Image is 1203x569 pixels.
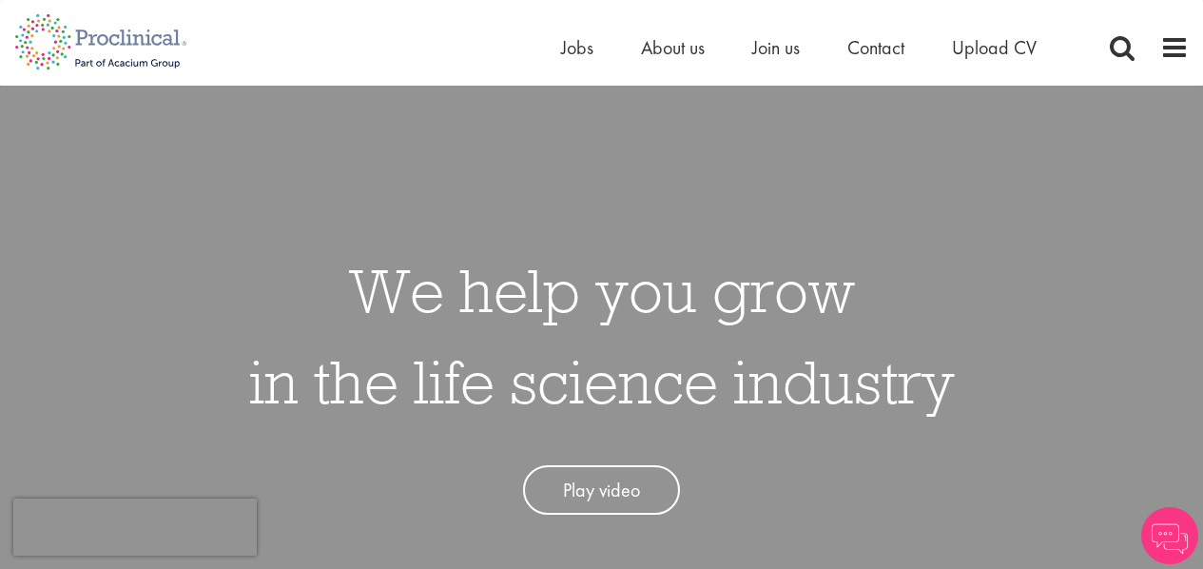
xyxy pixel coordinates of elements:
img: Chatbot [1141,507,1198,564]
a: Upload CV [952,35,1037,60]
a: Play video [523,465,680,516]
a: Join us [752,35,800,60]
h1: We help you grow in the life science industry [249,245,955,427]
a: Jobs [561,35,593,60]
a: Contact [847,35,904,60]
a: About us [641,35,705,60]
